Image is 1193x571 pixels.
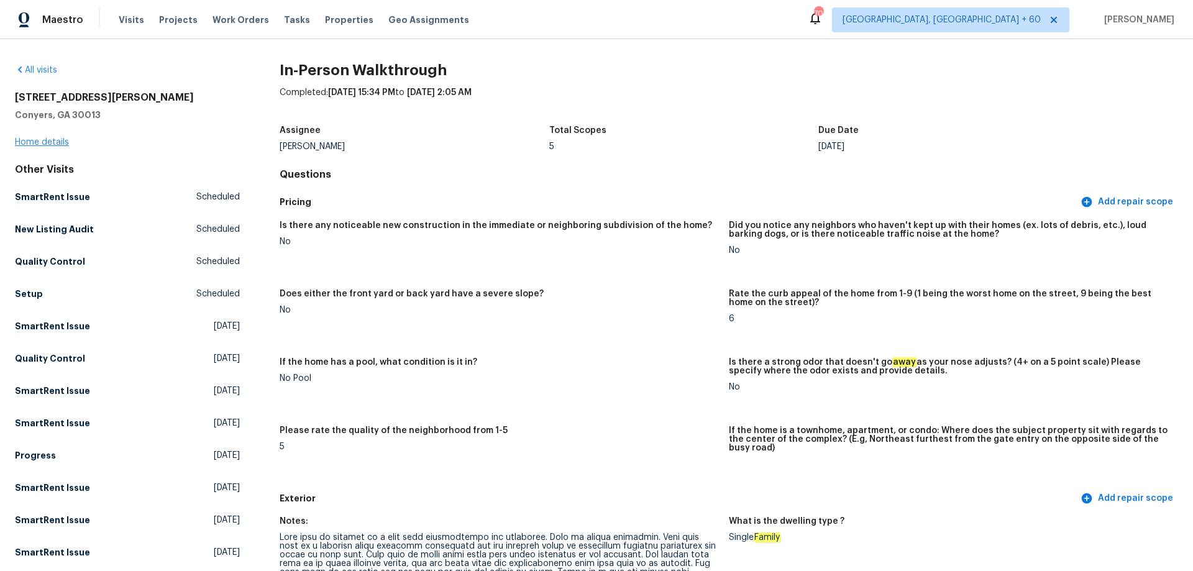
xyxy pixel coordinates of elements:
a: Home details [15,138,69,147]
h5: Assignee [280,126,321,135]
span: [DATE] [214,352,240,365]
h5: Total Scopes [549,126,606,135]
h5: Did you notice any neighbors who haven't kept up with their homes (ex. lots of debris, etc.), lou... [729,221,1168,239]
span: Scheduled [196,223,240,235]
span: Maestro [42,14,83,26]
a: All visits [15,66,57,75]
a: Quality Control[DATE] [15,347,240,370]
a: SmartRent IssueScheduled [15,186,240,208]
h5: SmartRent Issue [15,191,90,203]
h5: SmartRent Issue [15,482,90,494]
div: [PERSON_NAME] [280,142,549,151]
h5: Is there a strong odor that doesn't go as your nose adjusts? (4+ on a 5 point scale) Please speci... [729,358,1168,375]
h5: Does either the front yard or back yard have a severe slope? [280,290,544,298]
h5: New Listing Audit [15,223,94,235]
a: SmartRent Issue[DATE] [15,412,240,434]
h5: Quality Control [15,255,85,268]
span: [DATE] [214,385,240,397]
span: [DATE] 2:05 AM [407,88,472,97]
h5: Please rate the quality of the neighborhood from 1-5 [280,426,508,435]
span: Properties [325,14,373,26]
em: Family [754,532,780,542]
span: [DATE] [214,320,240,332]
span: [DATE] [214,514,240,526]
a: SmartRent Issue[DATE] [15,541,240,564]
a: SmartRent Issue[DATE] [15,315,240,337]
a: SetupScheduled [15,283,240,305]
h5: Due Date [818,126,859,135]
a: Quality ControlScheduled [15,250,240,273]
h5: Exterior [280,492,1078,505]
h5: SmartRent Issue [15,417,90,429]
div: 705 [814,7,823,20]
a: SmartRent Issue[DATE] [15,509,240,531]
h5: SmartRent Issue [15,385,90,397]
span: Scheduled [196,288,240,300]
h5: Is there any noticeable new construction in the immediate or neighboring subdivision of the home? [280,221,712,230]
span: Scheduled [196,191,240,203]
h5: Progress [15,449,56,462]
div: Completed: to [280,86,1178,119]
span: [DATE] [214,417,240,429]
span: [DATE] [214,449,240,462]
div: 6 [729,314,1168,323]
div: No [280,237,719,246]
span: Tasks [284,16,310,24]
em: away [892,357,916,367]
a: New Listing AuditScheduled [15,218,240,240]
h5: Notes: [280,517,308,526]
span: Add repair scope [1083,491,1173,506]
h5: Rate the curb appeal of the home from 1-9 (1 being the worst home on the street, 9 being the best... [729,290,1168,307]
div: No [729,246,1168,255]
h4: Questions [280,168,1178,181]
button: Add repair scope [1078,191,1178,214]
h5: What is the dwelling type ? [729,517,844,526]
div: Single [729,533,1168,542]
span: Add repair scope [1083,194,1173,210]
h5: SmartRent Issue [15,546,90,559]
a: Progress[DATE] [15,444,240,467]
a: SmartRent Issue[DATE] [15,380,240,402]
h5: If the home is a townhome, apartment, or condo: Where does the subject property sit with regards ... [729,426,1168,452]
span: Work Orders [213,14,269,26]
span: [GEOGRAPHIC_DATA], [GEOGRAPHIC_DATA] + 60 [843,14,1041,26]
span: Scheduled [196,255,240,268]
span: [DATE] [214,482,240,494]
span: [DATE] [214,546,240,559]
a: SmartRent Issue[DATE] [15,477,240,499]
h5: Setup [15,288,43,300]
h5: SmartRent Issue [15,514,90,526]
h2: In-Person Walkthrough [280,64,1178,76]
h5: Pricing [280,196,1078,209]
h5: Conyers, GA 30013 [15,109,240,121]
div: Other Visits [15,163,240,176]
div: No Pool [280,374,719,383]
h5: SmartRent Issue [15,320,90,332]
h5: Quality Control [15,352,85,365]
div: No [729,383,1168,391]
div: No [280,306,719,314]
span: Projects [159,14,198,26]
span: [PERSON_NAME] [1099,14,1174,26]
button: Add repair scope [1078,487,1178,510]
span: Visits [119,14,144,26]
h2: [STREET_ADDRESS][PERSON_NAME] [15,91,240,104]
span: [DATE] 15:34 PM [328,88,395,97]
div: [DATE] [818,142,1088,151]
span: Geo Assignments [388,14,469,26]
div: 5 [549,142,819,151]
div: 5 [280,442,719,451]
h5: If the home has a pool, what condition is it in? [280,358,477,367]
